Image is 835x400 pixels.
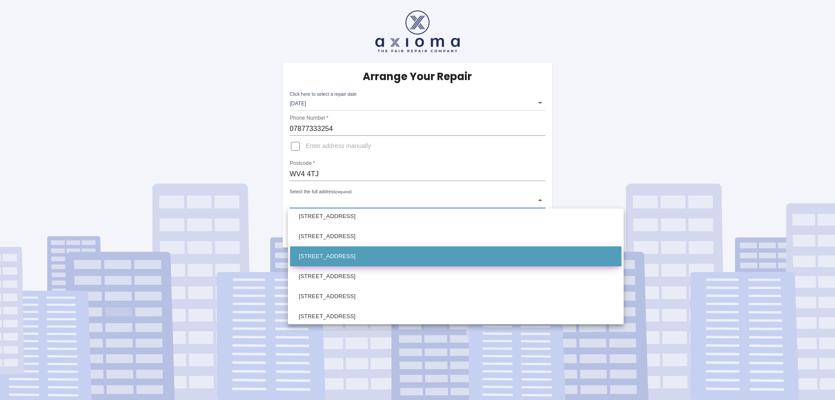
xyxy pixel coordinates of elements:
li: [STREET_ADDRESS] [290,286,621,306]
li: [STREET_ADDRESS] [290,266,621,286]
li: [STREET_ADDRESS] [290,246,621,266]
li: [STREET_ADDRESS] [290,226,621,246]
li: [STREET_ADDRESS] [290,206,621,226]
li: [STREET_ADDRESS] [290,306,621,326]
